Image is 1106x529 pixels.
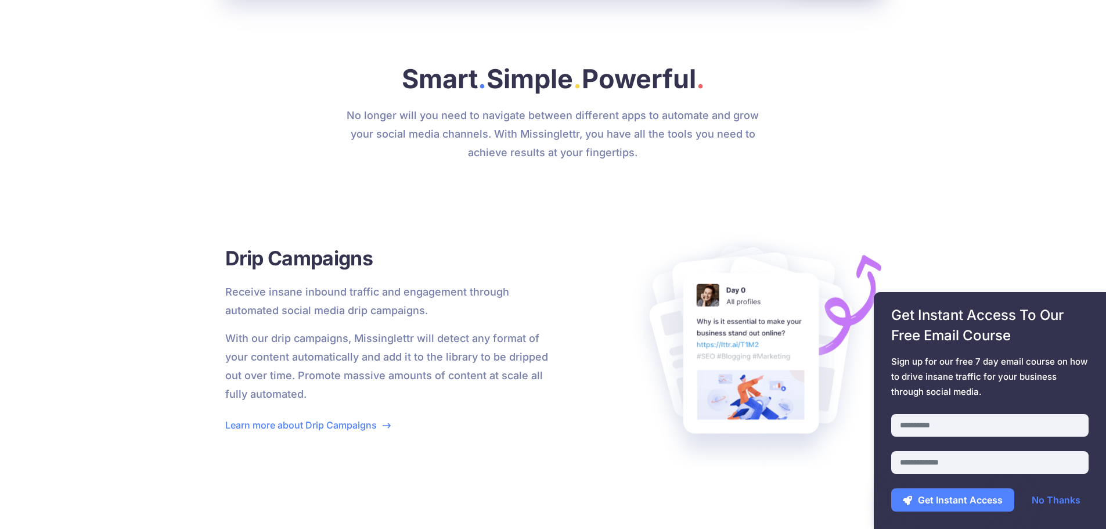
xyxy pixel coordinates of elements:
span: Sign up for our free 7 day email course on how to drive insane traffic for your business through ... [891,354,1089,400]
span: . [478,63,487,95]
span: Get Instant Access To Our Free Email Course [891,305,1089,346]
p: With our drip campaigns, Missinglettr will detect any format of your content automatically and ad... [225,329,553,404]
span: . [573,63,582,95]
a: Learn more about Drip Campaigns [225,419,391,431]
h3: Drip Campaigns [225,245,553,271]
p: No longer will you need to navigate between different apps to automate and grow your social media... [343,106,763,162]
h2: Smart Simple Powerful [234,63,873,95]
img: Social Posts [623,226,881,474]
p: Receive insane inbound traffic and engagement through automated social media drip campaigns. [225,283,553,320]
span: . [696,63,705,95]
button: Get Instant Access [891,488,1014,512]
a: No Thanks [1020,488,1092,512]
